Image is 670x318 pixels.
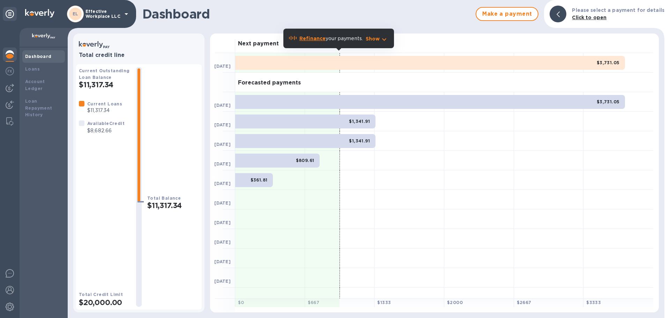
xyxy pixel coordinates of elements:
b: [DATE] [214,259,231,264]
b: Account Ledger [25,79,45,91]
b: Current Loans [87,101,122,106]
b: Click to open [572,15,606,20]
b: [DATE] [214,239,231,245]
h2: $20,000.00 [79,298,131,307]
b: $1,341.91 [349,138,370,143]
b: $ 3333 [586,300,601,305]
b: Dashboard [25,54,52,59]
b: Please select a payment for details [572,7,664,13]
div: Unpin categories [3,7,17,21]
button: Make a payment [476,7,538,21]
p: your payments. [299,35,363,42]
b: Loan Repayment History [25,98,52,118]
b: [DATE] [214,220,231,225]
h3: Total credit line [79,52,199,59]
b: Refinance [299,36,326,41]
p: Effective Workplace LLC [85,9,120,19]
b: [DATE] [214,103,231,108]
b: EL [73,11,79,16]
h3: Forecasted payments [238,80,301,86]
h3: Next payment [238,40,279,47]
b: Available Credit [87,121,125,126]
span: Make a payment [482,10,532,18]
p: $11,317.34 [87,107,122,114]
b: Total Credit Limit [79,292,123,297]
h2: $11,317.34 [147,201,199,210]
b: $361.81 [251,177,268,183]
b: [DATE] [214,181,231,186]
b: $ 1333 [377,300,391,305]
img: Logo [25,9,54,17]
b: $3,731.05 [597,60,620,65]
b: Total Balance [147,195,181,201]
b: [DATE] [214,279,231,284]
h1: Dashboard [142,7,472,21]
button: Show [366,35,388,42]
b: $809.61 [296,158,314,163]
b: $ 2667 [517,300,531,305]
b: [DATE] [214,200,231,206]
b: Current Outstanding Loan Balance [79,68,130,80]
b: $1,341.91 [349,119,370,124]
p: Show [366,35,380,42]
h2: $11,317.34 [79,80,131,89]
b: [DATE] [214,142,231,147]
b: [DATE] [214,64,231,69]
b: [DATE] [214,122,231,127]
b: Loans [25,66,40,72]
p: $8,682.66 [87,127,125,134]
img: Foreign exchange [6,67,14,75]
b: $ 2000 [447,300,463,305]
b: $3,731.05 [597,99,620,104]
b: [DATE] [214,161,231,167]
